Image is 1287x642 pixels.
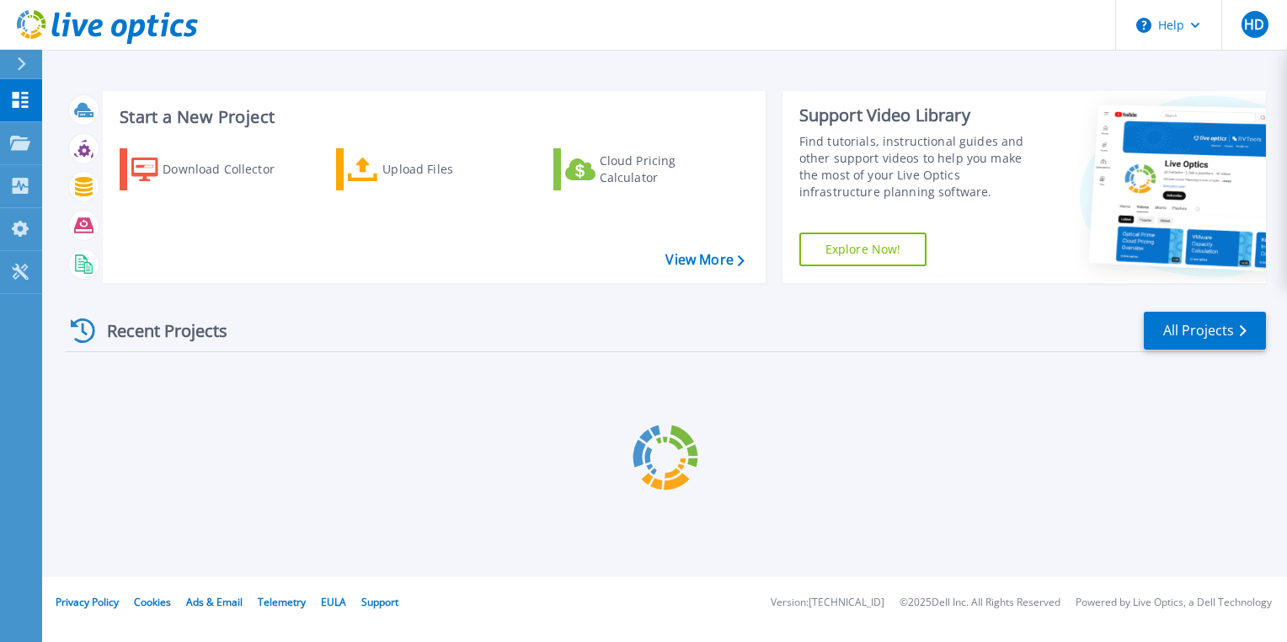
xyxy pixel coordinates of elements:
a: Cloud Pricing Calculator [553,148,741,190]
a: Download Collector [120,148,307,190]
a: Support [361,595,398,609]
a: Ads & Email [186,595,243,609]
div: Find tutorials, instructional guides and other support videos to help you make the most of your L... [799,133,1042,201]
div: Download Collector [163,152,297,186]
div: Recent Projects [65,310,250,351]
a: View More [665,252,744,268]
a: Privacy Policy [56,595,119,609]
a: Cookies [134,595,171,609]
a: All Projects [1144,312,1266,350]
div: Support Video Library [799,104,1042,126]
a: Telemetry [258,595,306,609]
li: Powered by Live Optics, a Dell Technology [1076,597,1272,608]
a: Upload Files [336,148,524,190]
li: Version: [TECHNICAL_ID] [771,597,884,608]
a: EULA [321,595,346,609]
div: Cloud Pricing Calculator [600,152,734,186]
h3: Start a New Project [120,108,744,126]
span: HD [1244,18,1264,31]
a: Explore Now! [799,233,927,266]
div: Upload Files [382,152,517,186]
li: © 2025 Dell Inc. All Rights Reserved [900,597,1060,608]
